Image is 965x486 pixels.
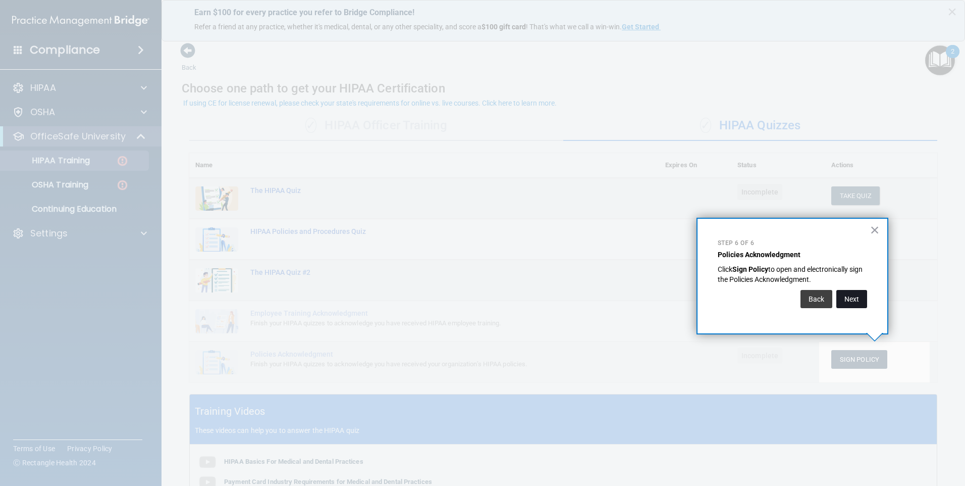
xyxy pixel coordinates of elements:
[870,222,880,238] button: Close
[718,265,732,273] span: Click
[732,265,768,273] strong: Sign Policy
[800,290,832,308] button: Back
[718,265,864,283] span: to open and electronically sign the Policies Acknowledgment.
[718,251,800,259] strong: Policies Acknowledgment
[836,290,867,308] button: Next
[831,350,887,369] button: Sign Policy
[718,239,867,248] p: Step 6 of 6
